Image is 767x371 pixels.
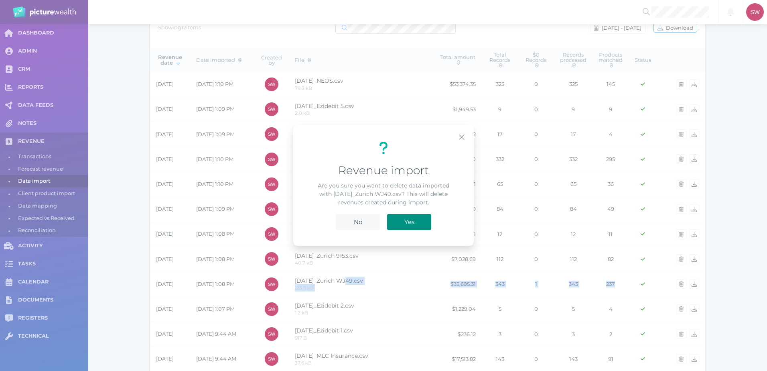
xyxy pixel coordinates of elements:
[350,218,366,226] span: No
[336,214,380,230] button: No
[300,161,467,179] div: Revenue import
[400,218,418,226] span: Yes
[450,125,474,149] button: Close
[387,214,431,230] button: Yes
[318,182,449,206] span: Are you sure you want to delete data imported with [DATE]_Zurich WJ49.csv? This will delete reven...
